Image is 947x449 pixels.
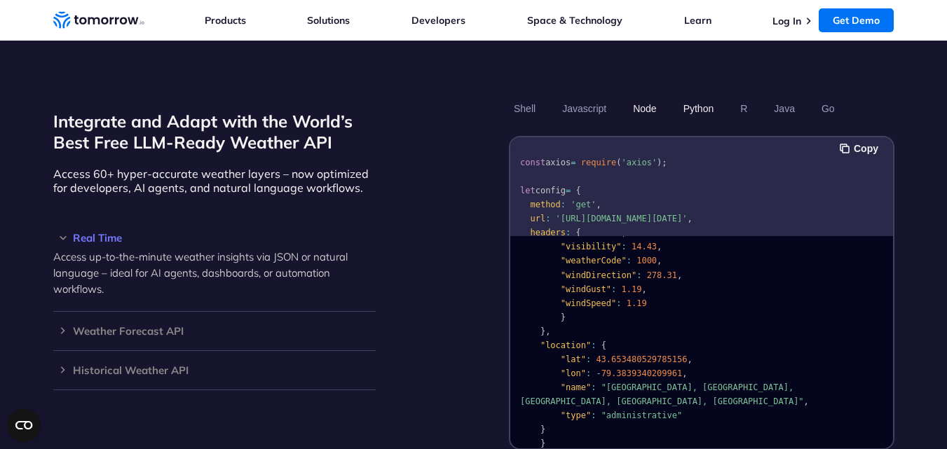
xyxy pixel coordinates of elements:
a: Get Demo [819,8,894,32]
span: "visibility" [560,242,621,251]
span: 1000 [636,256,657,265]
span: require [580,158,616,167]
span: , [641,284,646,294]
span: : [585,368,590,378]
span: : [566,228,571,237]
button: Copy [840,141,883,156]
span: , [687,214,692,223]
span: "location" [540,340,590,350]
h3: Real Time [53,233,376,243]
span: "lat" [560,354,585,364]
span: = [566,186,571,195]
span: config [535,186,565,195]
button: Open CMP widget [7,408,41,442]
span: "type" [560,410,590,420]
button: R [735,97,752,120]
span: "administrative" [601,410,682,420]
span: '[URL][DOMAIN_NAME][DATE]' [555,214,687,223]
span: , [803,396,808,406]
h3: Historical Weather API [53,365,376,375]
h2: Integrate and Adapt with the World’s Best Free LLM-Ready Weather API [53,111,376,153]
span: const [520,158,545,167]
span: , [596,200,601,209]
span: } [560,312,565,322]
a: Solutions [307,14,350,27]
span: "weatherCode" [560,256,626,265]
span: headers [530,228,566,237]
span: 43.653480529785156 [596,354,687,364]
span: : [560,200,565,209]
span: { [575,186,580,195]
span: = [571,158,575,167]
span: 79.3839340209961 [601,368,682,378]
span: , [682,368,687,378]
span: 278.31 [646,270,676,280]
span: : [621,242,626,251]
span: ( [616,158,621,167]
button: Go [816,97,839,120]
span: "name" [560,382,590,392]
span: : [636,270,641,280]
span: : [545,214,550,223]
a: Home link [53,10,144,31]
span: 1.19 [626,298,646,308]
span: : [611,284,616,294]
span: : [626,256,631,265]
span: : [591,340,596,350]
span: , [657,242,662,251]
span: "windGust" [560,284,611,294]
span: , [687,354,692,364]
span: 14.43 [631,242,656,251]
button: Shell [509,97,540,120]
span: : [591,382,596,392]
span: 'get' [571,200,596,209]
span: axios [545,158,571,167]
span: : [585,354,590,364]
a: Learn [684,14,711,27]
span: let [520,186,536,195]
span: } [540,326,545,336]
a: Developers [411,14,465,27]
button: Python [678,97,718,120]
h3: Weather Forecast API [53,326,376,336]
span: url [530,214,545,223]
p: Access up-to-the-minute weather insights via JSON or natural language – ideal for AI agents, dash... [53,249,376,297]
span: } [540,438,545,448]
span: "windSpeed" [560,298,615,308]
span: { [601,340,606,350]
button: Java [769,97,800,120]
span: - [596,368,601,378]
a: Space & Technology [527,14,622,27]
span: 'axios' [621,158,657,167]
button: Javascript [557,97,611,120]
span: : [616,298,621,308]
span: "[GEOGRAPHIC_DATA], [GEOGRAPHIC_DATA], [GEOGRAPHIC_DATA], [GEOGRAPHIC_DATA], [GEOGRAPHIC_DATA]" [520,382,804,406]
span: "lon" [560,368,585,378]
span: { [575,228,580,237]
span: ); [657,158,667,167]
span: 1.19 [621,284,641,294]
p: Access 60+ hyper-accurate weather layers – now optimized for developers, AI agents, and natural l... [53,167,376,195]
span: method [530,200,560,209]
a: Products [205,14,246,27]
span: , [657,256,662,265]
span: : [591,410,596,420]
span: "windDirection" [560,270,636,280]
span: } [540,424,545,434]
span: , [677,270,682,280]
button: Node [628,97,661,120]
a: Log In [772,15,801,27]
span: , [545,326,550,336]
